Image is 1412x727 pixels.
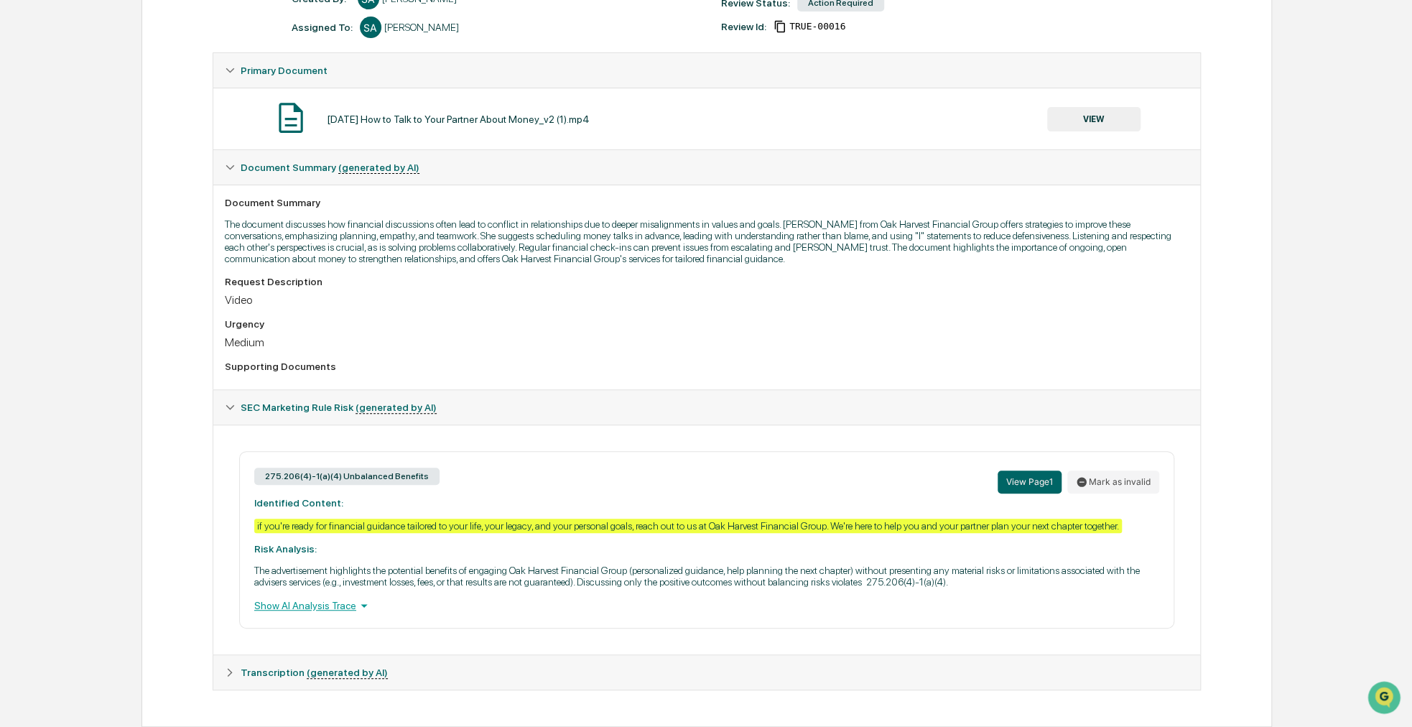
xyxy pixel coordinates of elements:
[14,181,37,204] img: Sigrid Alegria
[104,256,116,267] div: 🗄️
[98,249,184,274] a: 🗄️Attestations
[213,655,1200,690] div: Transcription (generated by AI)
[241,402,437,413] span: SEC Marketing Rule Risk
[384,22,459,33] div: [PERSON_NAME]
[1047,107,1141,131] button: VIEW
[213,88,1200,149] div: Primary Document
[307,667,388,679] u: (generated by AI)
[225,197,1189,208] div: Document Summary
[360,17,381,38] div: SA
[119,254,178,269] span: Attestations
[225,335,1189,349] div: Medium
[1067,471,1159,494] button: Mark as invalid
[292,22,353,33] div: Assigned To:
[241,162,419,173] span: Document Summary
[14,109,40,135] img: 1746055101610-c473b297-6a78-478c-a979-82029cc54cd1
[789,21,845,32] span: f25b9687-de74-47e0-bf11-72c6968a257f
[119,195,124,206] span: •
[143,317,174,328] span: Pylon
[254,497,343,509] strong: Identified Content:
[273,100,309,136] img: Document Icon
[225,293,1189,307] div: Video
[65,124,198,135] div: We're available if you need us!
[14,283,26,295] div: 🔎
[327,114,590,125] div: [DATE] How to Talk to Your Partner About Money_v2 (1).mp4
[213,150,1200,185] div: Document Summary (generated by AI)
[213,185,1200,389] div: Document Summary (generated by AI)
[225,361,1189,372] div: Supporting Documents
[45,195,116,206] span: [PERSON_NAME]
[998,471,1062,494] button: View Page1
[244,114,261,131] button: Start new chat
[241,667,388,678] span: Transcription
[254,598,1159,613] div: Show AI Analysis Trace
[101,316,174,328] a: Powered byPylon
[356,402,437,414] u: (generated by AI)
[254,565,1159,588] p: The advertisement highlights the potential benefits of engaging Oak Harvest Financial Group (pers...
[1366,680,1405,718] iframe: Open customer support
[223,156,261,173] button: See all
[254,543,317,555] strong: Risk Analysis:
[65,109,236,124] div: Start new chat
[241,65,328,76] span: Primary Document
[213,425,1200,654] div: Document Summary (generated by AI)
[127,195,157,206] span: [DATE]
[338,162,419,174] u: (generated by AI)
[254,468,440,485] div: 275.206(4)-1(a)(4) Unbalanced Benefits
[9,276,96,302] a: 🔎Data Lookup
[29,254,93,269] span: Preclearance
[14,159,96,170] div: Past conversations
[14,256,26,267] div: 🖐️
[29,282,90,296] span: Data Lookup
[721,21,766,32] div: Review Id:
[213,390,1200,425] div: SEC Marketing Rule Risk (generated by AI)
[254,519,1122,533] div: if you're ready for financial guidance tailored to your life, your legacy, and your personal goal...
[9,249,98,274] a: 🖐️Preclearance
[225,318,1189,330] div: Urgency
[213,53,1200,88] div: Primary Document
[30,109,56,135] img: 8933085812038_c878075ebb4cc5468115_72.jpg
[14,29,261,52] p: How can we help?
[225,218,1189,264] p: The document discusses how financial discussions often lead to conflict in relationships due to d...
[225,276,1189,287] div: Request Description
